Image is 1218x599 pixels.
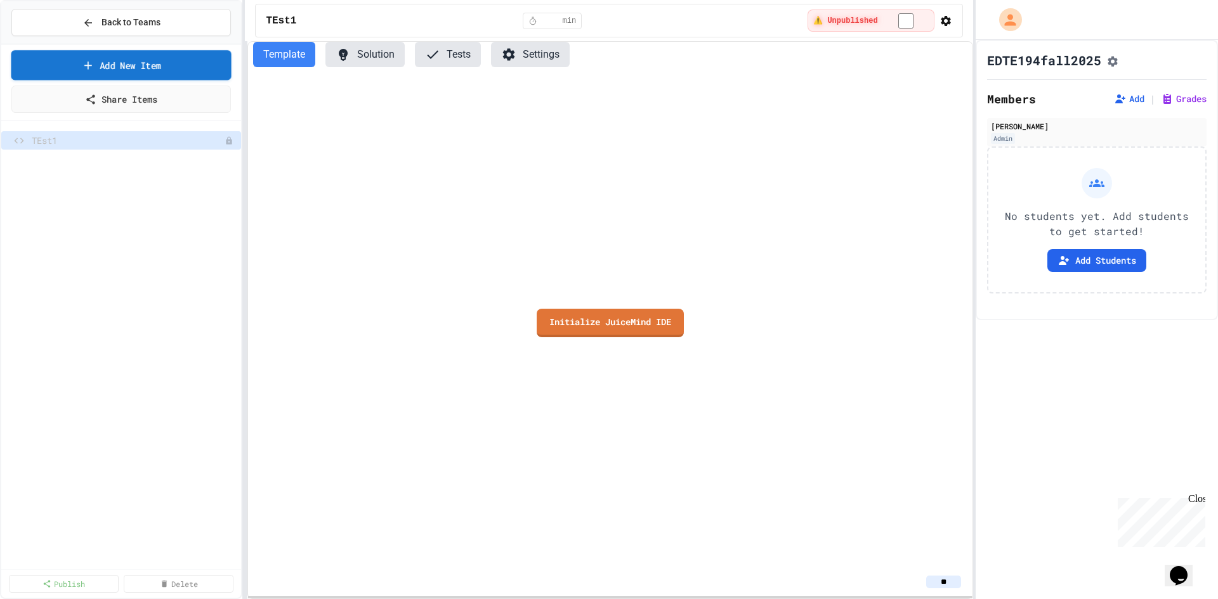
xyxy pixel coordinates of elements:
[1161,93,1207,105] button: Grades
[999,209,1195,239] p: No students yet. Add students to get started!
[101,16,160,29] span: Back to Teams
[1165,548,1205,586] iframe: chat widget
[253,42,315,67] button: Template
[808,10,934,32] div: ⚠️ Students cannot see this content! Click the toggle to publish it and make it visible to your c...
[991,120,1203,132] div: [PERSON_NAME]
[1106,53,1119,68] button: Assignment Settings
[537,309,684,337] a: Initialize JuiceMind IDE
[325,42,405,67] button: Solution
[9,575,119,593] a: Publish
[987,51,1101,69] h1: EDTE194fall2025
[32,134,225,147] span: TEst1
[11,86,231,113] a: Share Items
[415,42,481,67] button: Tests
[225,136,233,145] div: Unpublished
[883,13,929,29] input: publish toggle
[5,5,88,81] div: Chat with us now!Close
[11,50,232,80] a: Add New Item
[1114,93,1144,105] button: Add
[491,42,570,67] button: Settings
[991,133,1015,144] div: Admin
[986,5,1025,34] div: My Account
[563,16,577,26] span: min
[124,575,233,593] a: Delete
[813,16,878,26] span: ⚠️ Unpublished
[1113,493,1205,547] iframe: chat widget
[1149,91,1156,106] span: |
[11,9,231,36] button: Back to Teams
[1047,249,1146,272] button: Add Students
[266,13,296,29] span: TEst1
[987,90,1036,108] h2: Members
